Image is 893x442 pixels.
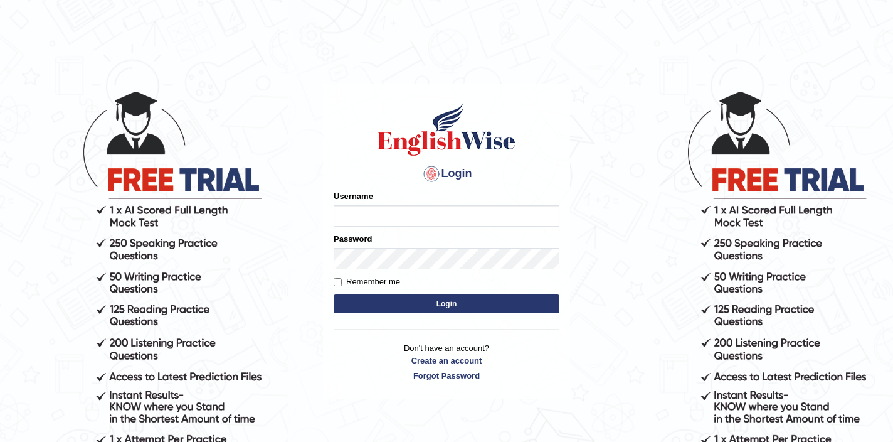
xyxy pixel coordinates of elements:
button: Login [334,294,559,313]
a: Create an account [334,355,559,367]
a: Forgot Password [334,370,559,382]
h4: Login [334,164,559,184]
p: Don't have an account? [334,342,559,381]
label: Password [334,233,372,245]
img: Logo of English Wise sign in for intelligent practice with AI [375,101,518,158]
label: Username [334,190,373,202]
label: Remember me [334,276,400,288]
input: Remember me [334,278,342,286]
